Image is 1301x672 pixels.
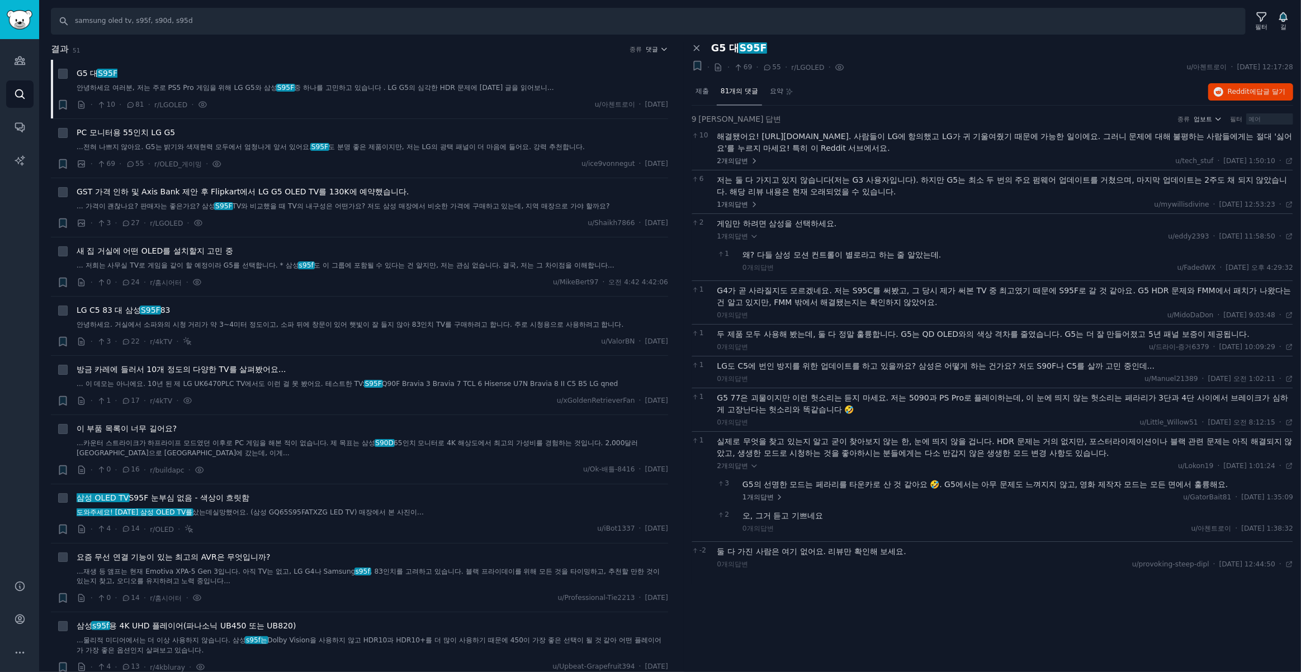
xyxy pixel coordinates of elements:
[645,465,668,473] font: [DATE]
[92,621,109,630] font: s95f
[77,68,117,79] a: G5 대S95F
[150,220,183,227] font: r/LGOLED
[77,320,668,330] a: 안녕하세요. 거실에서 소파와의 시청 거리가 약 3~4미터 정도이고, 소파 뒤에 창문이 있어 햇빛이 잘 들지 않아 83인치 TV를 구매하려고 합니다. 주로 시청용으로 사용하려고...
[717,462,735,470] font: 2개의
[77,261,668,271] a: ... 저희는 사무실 TV로 게임을 같이 할 예정이라 G5를 선택합니다. * 삼성s95f도 이 그룹에 포함될 수 있다는 건 알지만, 저는 관심 없습니다. 결국, 저는 그 차이...
[698,115,763,123] font: [PERSON_NAME]
[77,304,171,316] a: LG C5 83 대 삼성S95F83
[735,232,748,240] font: 답변
[1219,232,1275,240] font: [DATE] 11:58:50
[106,594,111,602] font: 0
[699,329,704,337] font: 1
[77,127,175,139] a: PC 모니터용 55인치 LG G5
[717,286,1291,307] font: G4가 곧 사라질지도 모르겠네요. 저는 S95C를 써봤고, 그 당시 제가 써본 TV 중 최고였기 때문에 S95F로 갈 것 같아요. G5 HDR 문제와 FMM에서 패치가 나왔다...
[91,159,93,168] font: ·
[77,245,233,257] a: 새 집 거실에 어떤 OLED를 설치할지 고민 중
[1213,232,1215,240] font: ·
[77,187,409,196] font: GST 가격 인하 및 Axis Bank 제안 후 Flipkart에서 LG G5 OLED TV를 130K에 예약했습니다.
[294,84,554,92] font: 중 하나를 고민하고 있습니다 . LG G5의 심각한 HDR 문제에 [DATE] 글을 읽어보니...
[150,664,185,671] font: r/4kbluray
[1208,375,1275,383] font: [DATE] 오전 1:02:11
[115,525,117,533] font: ·
[131,525,140,532] font: 14
[1218,311,1220,319] font: ·
[144,465,146,474] font: ·
[129,493,249,502] font: S95F 눈부심 없음 - 색상이 흐릿함
[131,337,140,345] font: 22
[1202,418,1204,426] font: ·
[106,160,115,168] font: 69
[581,160,635,168] font: u/ice9vonnegut
[760,493,774,501] font: 답변
[639,219,641,227] font: ·
[314,261,614,269] font: 도 이 그룹에 포함될 수 있다는 건 알지만, 저는 관심 없습니다. 결국, 저는 그 차이점을 이해합니다...
[328,143,585,151] font: 도 분명 좋은 제품이지만, 저는 LG의 광택 패널이 더 마음에 들어요. 강력 추천합니다.
[77,321,623,328] font: 안녕하세요. 거실에서 소파와의 시청 거리가 약 3~4미터 정도이고, 소파 뒤에 창문이 있어 햇빛이 잘 들지 않아 83인치 TV를 구매하려고 합니다. 주로 시청용으로 사용하려고...
[77,202,215,210] font: ... 가격이 괜찮나요? 판매자는 좋은가요? 삼성
[717,437,1293,457] font: 실제로 무엇을 찾고 있는지 알고 굳이 찾아보지 않는 한, 눈에 띄지 않을 겁니다. HDR 문제는 거의 없지만, 포스터라이제이션이나 블랙 관련 문제는 아직 해결되지 않았고, 생...
[77,621,92,630] font: 삼성
[717,201,735,208] font: 1개의
[588,219,635,227] font: u/Shaikh7866
[77,261,299,269] font: ... 저희는 사무실 TV로 게임을 같이 할 예정이라 G5를 선택합니다. * 삼성
[148,159,150,168] font: ·
[717,219,837,228] font: 게임만 하려면 삼성을 선택하세요.
[1224,311,1276,319] font: [DATE] 9:03:48
[135,160,144,168] font: 55
[144,218,146,227] font: ·
[630,46,642,53] font: 종류
[639,101,641,108] font: ·
[150,526,174,533] font: r/OLED
[246,636,267,644] font: s95f는
[707,63,709,72] font: ·
[557,397,635,404] font: u/xGoldenRetrieverFan
[77,508,668,518] a: 도와주세요! [DATE] 삼성 OLED TV를샀는데실망했어요. (삼성 GQ65S95FATXZG LED TV) 매장에서 본 사진이...
[1208,83,1293,101] button: Reddit에답글 달기
[119,159,121,168] font: ·
[91,593,93,602] font: ·
[77,439,668,458] a: ...카운터 스트라이크가 하프라이프 모드였던 이후로 PC 게임을 해본 적이 없습니다. 제 목표는 삼성S90D65인치 모니터로 4K 해상도에서 최고의 가성비를 경험하는 것입니다...
[765,115,781,123] font: 답변
[699,361,704,369] font: 1
[131,663,140,670] font: 13
[1279,560,1281,568] font: ·
[696,87,709,95] font: 제출
[770,87,783,95] font: 요약
[699,546,706,554] font: -2
[1194,116,1213,122] font: 업보트
[740,42,767,54] font: S95F
[131,397,140,404] font: 17
[645,663,668,670] font: [DATE]
[77,439,375,447] font: ...카운터 스트라이크가 하프라이프 모드였던 이후로 PC 게임을 해본 적이 없습니다. 제 목표는 삼성
[645,594,668,602] font: [DATE]
[131,594,140,602] font: 14
[186,593,188,602] font: ·
[106,101,115,108] font: 10
[1144,375,1198,383] font: u/Manuel21389
[1256,88,1285,96] font: 답글 달기
[1224,462,1276,470] font: [DATE] 1:01:24
[150,397,172,405] font: r/4kTV
[144,337,146,346] font: ·
[645,525,668,532] font: [DATE]
[77,186,409,198] a: GST 가격 인하 및 Axis Bank 제안 후 Flipkart에서 LG G5 OLED TV를 130K에 예약했습니다.
[73,47,80,54] font: 51
[119,100,121,109] font: ·
[115,337,117,346] font: ·
[1149,343,1209,351] font: u/드라이-증거6379
[717,361,1155,370] font: LG도 C5에 번인 방지를 위한 업데이트를 하고 있을까요? 삼성은 어떻게 하는 건가요? 저도 S90F나 C5를 살까 고민 중인데...
[115,465,117,474] font: ·
[1213,560,1215,568] font: ·
[1279,375,1281,383] font: ·
[77,551,271,563] a: 요즘 무선 연결 기능이 있는 최고의 AVR은 무엇입니까?
[646,46,659,53] font: 댓글
[277,84,294,92] font: S95F
[77,424,177,433] font: 이 부품 목록이 너무 길어요?
[91,525,93,533] font: ·
[233,202,610,210] font: TV와 비교했을 때 TV의 내구성은 어떤가요? 저도 삼성 매장에서 비슷한 가격에 구매하고 있는데, 지역 매장으로 가야 할까요?
[717,157,735,165] font: 2개의
[1236,493,1238,501] font: ·
[144,663,146,671] font: ·
[150,466,184,474] font: r/buildapc
[98,69,117,78] font: S95F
